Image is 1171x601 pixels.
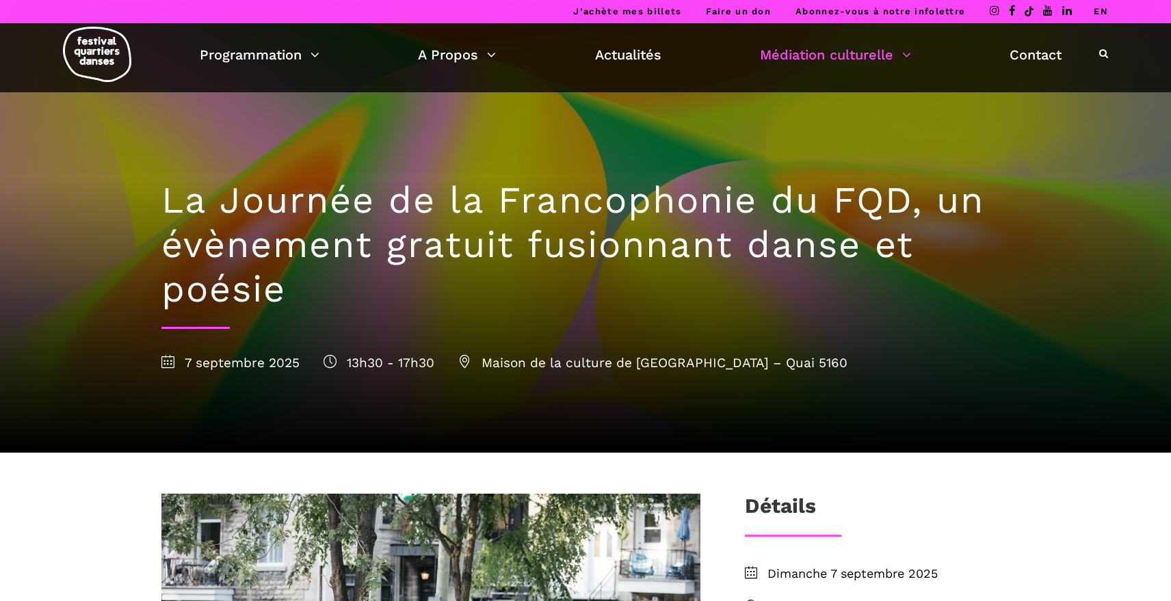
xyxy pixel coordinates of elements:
[595,43,661,66] a: Actualités
[706,6,771,16] a: Faire un don
[745,494,816,528] h3: Détails
[1010,43,1062,66] a: Contact
[161,178,1010,311] h1: La Journée de la Francophonie du FQD, un évènement gratuit fusionnant danse et poésie
[1094,6,1108,16] a: EN
[767,564,1010,584] span: Dimanche 7 septembre 2025
[573,6,681,16] a: J’achète mes billets
[200,43,319,66] a: Programmation
[324,355,434,371] span: 13h30 - 17h30
[458,355,847,371] span: Maison de la culture de [GEOGRAPHIC_DATA] – Quai 5160
[795,6,965,16] a: Abonnez-vous à notre infolettre
[418,43,496,66] a: A Propos
[63,27,131,82] img: logo-fqd-med
[161,355,300,371] span: 7 septembre 2025
[760,43,911,66] a: Médiation culturelle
